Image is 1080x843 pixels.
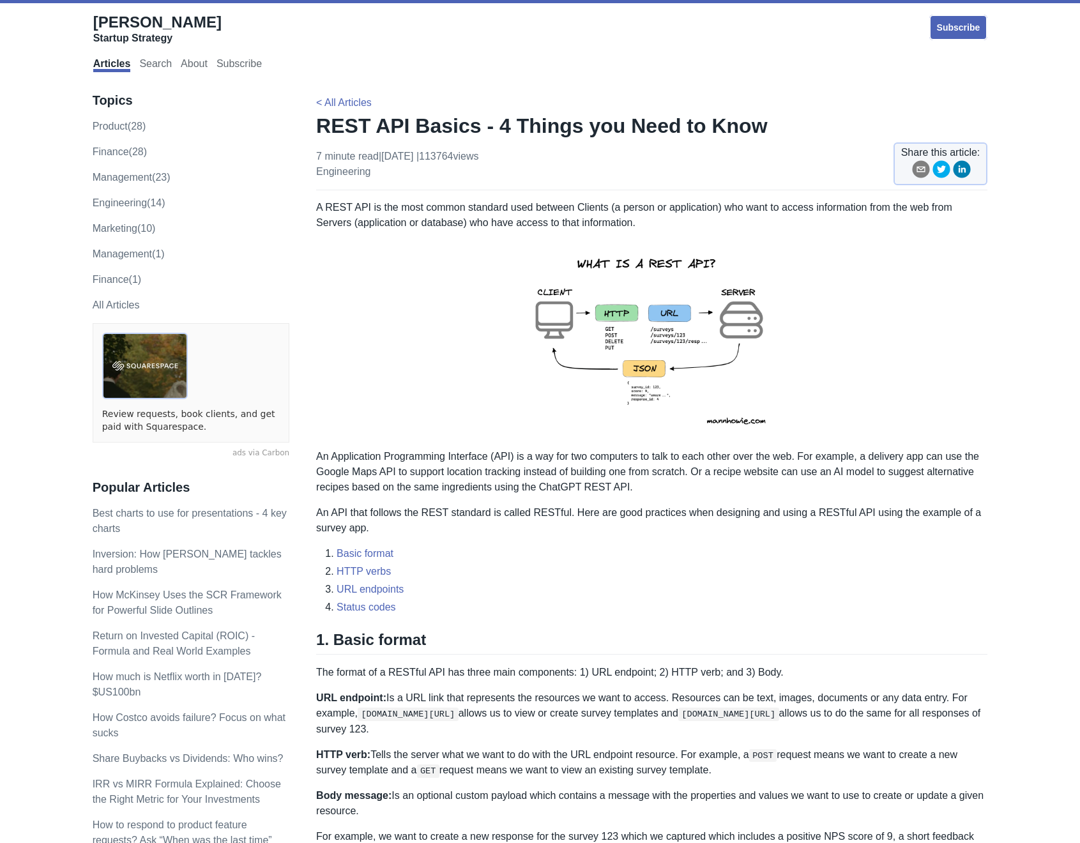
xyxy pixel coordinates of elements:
[316,788,987,819] p: Is an optional custom payload which contains a message with the properties and values we want to ...
[316,113,987,139] h1: REST API Basics - 4 Things you Need to Know
[93,549,282,575] a: Inversion: How [PERSON_NAME] tackles hard problems
[102,333,188,399] img: ads via Carbon
[93,274,141,285] a: Finance(1)
[93,93,289,109] h3: Topics
[337,566,391,577] a: HTTP verbs
[93,753,284,764] a: Share Buybacks vs Dividends: Who wins?
[93,121,146,132] a: product(28)
[358,708,459,720] code: [DOMAIN_NAME][URL]
[93,589,282,616] a: How McKinsey Uses the SCR Framework for Powerful Slide Outlines
[316,97,372,108] a: < All Articles
[93,32,222,45] div: Startup Strategy
[932,160,950,183] button: twitter
[93,671,262,697] a: How much is Netflix worth in [DATE]? $US100bn
[93,508,287,534] a: Best charts to use for presentations - 4 key charts
[316,149,478,179] p: 7 minute read | [DATE]
[512,241,792,439] img: rest-api
[316,505,987,536] p: An API that follows the REST standard is called RESTful. Here are good practices when designing a...
[337,548,393,559] a: Basic format
[93,712,285,738] a: How Costco avoids failure? Focus on what sucks
[93,480,289,496] h3: Popular Articles
[93,300,140,310] a: All Articles
[316,790,392,801] strong: Body message:
[93,13,222,31] span: [PERSON_NAME]
[337,584,404,595] a: URL endpoints
[416,151,479,162] span: | 113764 views
[102,408,280,433] a: Review requests, book clients, and get paid with Squarespace.
[139,58,172,72] a: Search
[316,200,987,231] p: A REST API is the most common standard used between Clients (a person or application) who want to...
[316,690,987,736] p: Is a URL link that represents the resources we want to access. Resources can be text, images, doc...
[953,160,971,183] button: linkedin
[93,146,147,157] a: finance(28)
[417,764,439,777] code: GET
[93,630,255,657] a: Return on Invested Capital (ROIC) - Formula and Real World Examples
[316,166,370,177] a: engineering
[93,248,165,259] a: Management(1)
[93,448,289,459] a: ads via Carbon
[912,160,930,183] button: email
[181,58,208,72] a: About
[316,449,987,495] p: An Application Programming Interface (API) is a way for two computers to talk to each other over ...
[93,172,171,183] a: management(23)
[316,747,987,778] p: Tells the server what we want to do with the URL endpoint resource. For example, a request means ...
[93,197,165,208] a: engineering(14)
[337,602,396,612] a: Status codes
[901,145,980,160] span: Share this article:
[93,223,156,234] a: marketing(10)
[316,665,987,680] p: The format of a RESTful API has three main components: 1) URL endpoint; 2) HTTP verb; and 3) Body.
[217,58,262,72] a: Subscribe
[316,692,386,703] strong: URL endpoint:
[749,749,777,762] code: POST
[316,630,987,655] h2: 1. Basic format
[93,778,281,805] a: IRR vs MIRR Formula Explained: Choose the Right Metric for Your Investments
[678,708,779,720] code: [DOMAIN_NAME][URL]
[929,15,988,40] a: Subscribe
[316,749,370,760] strong: HTTP verb:
[93,13,222,45] a: [PERSON_NAME]Startup Strategy
[93,58,131,72] a: Articles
